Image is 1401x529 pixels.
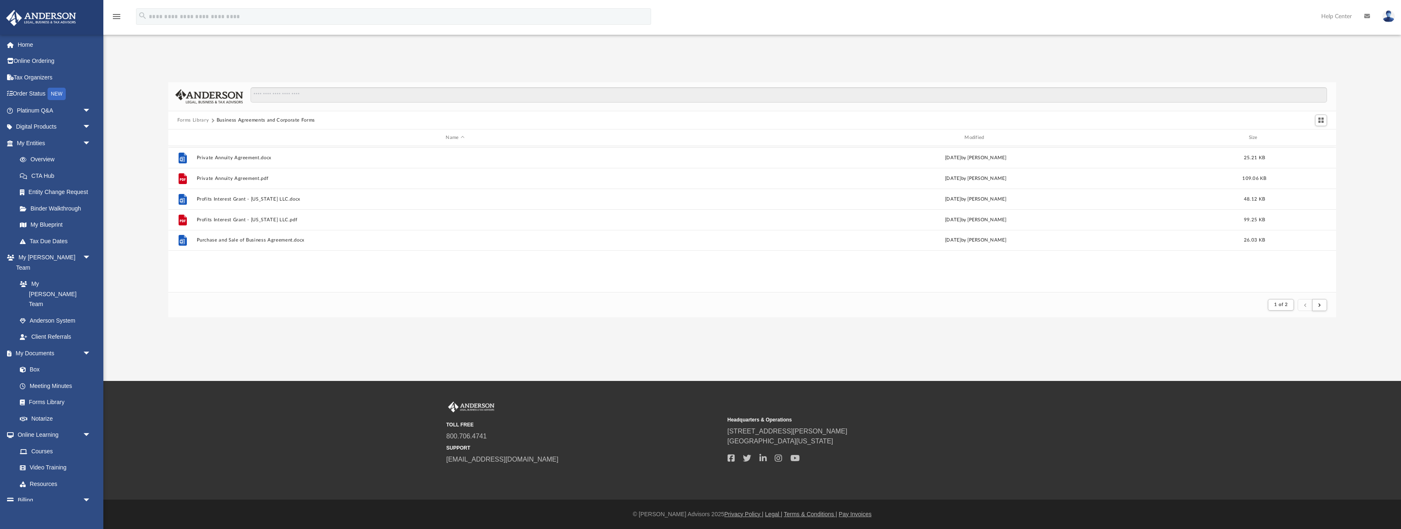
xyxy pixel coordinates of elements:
span: arrow_drop_down [83,119,99,136]
a: Entity Change Request [12,184,103,201]
a: My [PERSON_NAME] Teamarrow_drop_down [6,249,99,276]
span: arrow_drop_down [83,492,99,509]
div: © [PERSON_NAME] Advisors 2025 [103,510,1401,519]
button: 1 of 2 [1268,299,1294,311]
a: Client Referrals [12,329,99,345]
a: Pay Invoices [839,511,871,517]
a: Billingarrow_drop_down [6,492,103,509]
span: arrow_drop_down [83,135,99,152]
a: Binder Walkthrough [12,200,103,217]
a: [GEOGRAPHIC_DATA][US_STATE] [728,438,833,445]
a: Box [12,361,95,378]
a: 800.706.4741 [446,433,487,440]
a: My Documentsarrow_drop_down [6,345,99,361]
a: Video Training [12,460,95,476]
i: search [138,11,147,20]
a: Anderson System [12,312,99,329]
a: Courses [12,443,99,460]
div: id [172,134,193,141]
i: menu [112,12,122,22]
a: Digital Productsarrow_drop_down [6,119,103,135]
a: Tax Due Dates [12,233,103,249]
a: Overview [12,151,103,168]
a: My Entitiesarrow_drop_down [6,135,103,151]
button: Switch to Grid View [1315,115,1327,126]
div: grid [168,146,1336,292]
small: SUPPORT [446,444,722,452]
span: arrow_drop_down [83,249,99,266]
span: 1 of 2 [1274,302,1288,307]
div: Name [196,134,713,141]
span: arrow_drop_down [83,345,99,362]
button: Business Agreements and Corporate Forms [217,117,315,124]
a: Forms Library [12,394,95,411]
div: Size [1238,134,1271,141]
button: Forms Library [177,117,209,124]
a: Notarize [12,410,99,427]
a: Legal | [765,511,783,517]
a: CTA Hub [12,168,103,184]
a: Privacy Policy | [724,511,764,517]
a: Online Ordering [6,53,103,69]
img: Anderson Advisors Platinum Portal [4,10,79,26]
a: Resources [12,476,99,492]
img: Anderson Advisors Platinum Portal [446,402,496,412]
a: Terms & Conditions | [784,511,837,517]
a: [STREET_ADDRESS][PERSON_NAME] [728,428,847,435]
input: Search files and folders [251,87,1327,103]
div: id [1275,134,1332,141]
small: Headquarters & Operations [728,416,1003,424]
div: NEW [48,88,66,100]
a: Online Learningarrow_drop_down [6,427,99,443]
small: TOLL FREE [446,421,722,428]
img: User Pic [1382,10,1395,22]
a: My Blueprint [12,217,99,233]
a: [EMAIL_ADDRESS][DOMAIN_NAME] [446,456,558,463]
a: menu [112,16,122,22]
a: Meeting Minutes [12,378,99,394]
a: Platinum Q&Aarrow_drop_down [6,102,103,119]
a: Tax Organizers [6,69,103,86]
a: My [PERSON_NAME] Team [12,276,95,313]
span: arrow_drop_down [83,427,99,444]
span: arrow_drop_down [83,102,99,119]
a: Order StatusNEW [6,86,103,103]
div: Modified [717,134,1234,141]
a: Home [6,36,103,53]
